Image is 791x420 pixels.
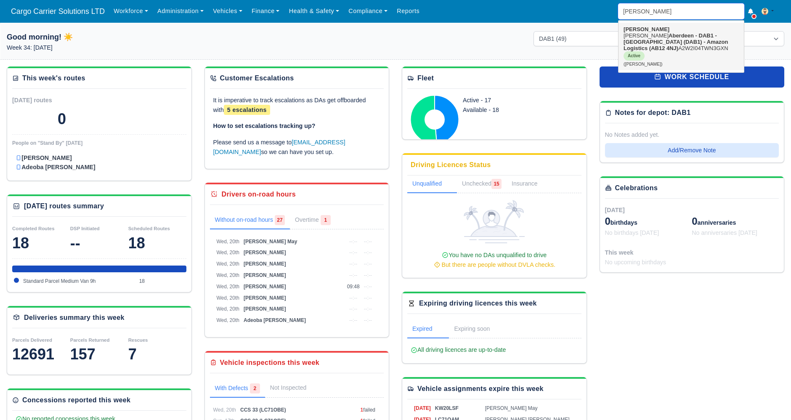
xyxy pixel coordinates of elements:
a: Adeoba [PERSON_NAME] [16,162,183,172]
span: [DATE] [414,405,431,411]
div: Available - 18 [463,105,550,115]
span: --:-- [349,306,357,312]
small: Rescues [128,338,148,343]
span: [PERSON_NAME] [244,261,286,267]
span: 09:48 [347,284,360,290]
span: 0 [692,215,697,227]
span: Wed, 20th [217,250,239,255]
div: Vehicle inspections this week [220,358,320,368]
a: Expired [407,321,449,338]
a: Compliance [344,3,392,19]
div: Customer Escalations [220,73,294,83]
a: Expiring soon [449,321,507,338]
span: 1 [361,407,364,413]
span: --:-- [364,250,372,255]
div: Vehicle assignments expire this week [417,384,544,394]
span: [PERSON_NAME] [244,284,286,290]
a: Overtime [290,212,336,229]
strong: [PERSON_NAME] [624,26,669,32]
span: 0 [605,215,611,227]
span: No anniversaries [DATE] [692,229,757,236]
div: [DATE] routes [12,96,99,105]
div: 0 [58,111,66,128]
div: Active - 17 [463,96,550,105]
div: Expiring driving licences this week [419,298,537,308]
p: It is imperative to track escalations as DAs get offboarded with [213,96,381,115]
span: Wed, 20th [217,239,239,245]
span: Wed, 20th [217,272,239,278]
a: Health & Safety [284,3,344,19]
a: [PERSON_NAME][PERSON_NAME]Aberdeen - DAB1 - [GEOGRAPHIC_DATA] (DAB1) - Amazon Logistics (AB12 4NJ... [618,23,744,70]
span: [PERSON_NAME] [244,250,286,255]
span: 15 [491,179,502,189]
span: [PERSON_NAME] May [485,405,538,411]
span: Wed, 20th [217,284,239,290]
input: Search... [618,3,744,19]
small: Parcels Returned [70,338,110,343]
div: -- [70,235,128,252]
div: 157 [70,346,128,363]
span: --:-- [364,272,372,278]
div: 12691 [12,346,70,363]
td: 18 [137,276,186,287]
span: [PERSON_NAME] [244,306,286,312]
div: This week's routes [22,73,85,83]
span: --:-- [364,261,372,267]
small: Completed Routes [12,226,55,231]
iframe: Chat Widget [749,380,791,420]
div: 7 [128,346,186,363]
div: [DATE] routes summary [24,201,104,211]
span: --:-- [364,239,372,245]
small: Parcels Delivered [12,338,52,343]
span: --:-- [364,284,372,290]
span: 2 [250,383,260,393]
button: Add/Remove Note [605,143,779,157]
a: Reports [392,3,424,19]
small: DSP Initiated [70,226,100,231]
small: Scheduled Routes [128,226,170,231]
a: Without on-road hours [210,212,290,229]
span: Adeoba [PERSON_NAME] [244,317,306,323]
span: CCS 33 (LC71OBE) [240,407,286,413]
div: Deliveries summary this week [24,313,125,323]
div: You have no DAs unqualified to drive [411,250,578,270]
h1: Good morning! ☀️ [7,31,257,43]
a: Finance [247,3,284,19]
div: Notes for depot: DAB1 [615,108,691,118]
a: With Defects [210,380,265,398]
span: --:-- [349,261,357,267]
span: [PERSON_NAME] [244,295,286,301]
a: Administration [153,3,208,19]
td: failed [358,404,384,416]
span: --:-- [349,250,357,255]
div: Celebrations [615,183,658,193]
span: 1 [321,215,331,225]
span: [PERSON_NAME] [244,272,286,278]
a: Not Inspected [265,380,311,396]
div: Concessions reported this week [22,395,130,405]
span: Active [624,51,645,61]
span: 5 escalations [224,105,270,115]
span: This week [605,249,634,256]
span: Wed, 20th [217,306,239,312]
a: Unqualified [407,175,457,193]
span: --:-- [364,317,372,323]
a: work schedule [600,66,785,88]
span: Wed, 20th [217,317,239,323]
a: Vehicles [208,3,247,19]
div: People on "Stand By" [DATE] [12,140,186,146]
span: [DATE] [605,207,625,213]
p: Week 34: [DATE] [7,43,257,53]
span: Standard Parcel Medium Van 9h [23,278,96,284]
span: Wed, 20th [217,261,239,267]
a: Insurance [507,175,552,193]
span: No upcoming birthdays [605,259,666,266]
span: --:-- [349,317,357,323]
span: Wed, 20th [213,407,236,413]
span: --:-- [364,306,372,312]
small: ([PERSON_NAME]) [624,62,662,66]
div: Driving Licences Status [411,160,491,170]
div: Standard Parcel Medium Van 9h [12,266,186,272]
div: But there are people without DVLA checks. [411,260,578,270]
a: [PERSON_NAME] [16,153,183,163]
